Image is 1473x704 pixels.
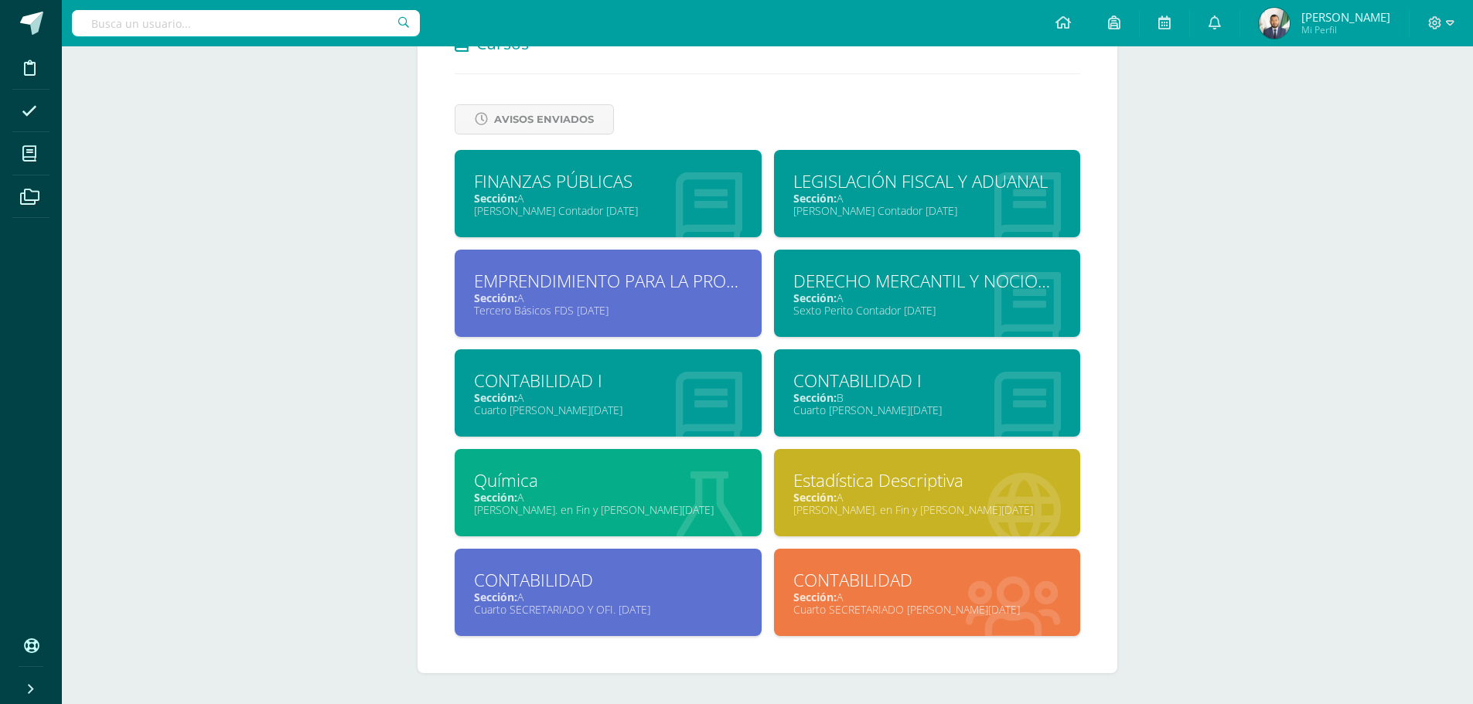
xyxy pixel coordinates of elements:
[474,490,742,505] div: A
[774,549,1081,636] a: CONTABILIDADSección:ACuarto SECRETARIADO [PERSON_NAME][DATE]
[476,32,529,54] span: Cursos
[793,490,837,505] span: Sección:
[793,590,837,604] span: Sección:
[774,449,1081,536] a: Estadística DescriptivaSección:A[PERSON_NAME]. en Fin y [PERSON_NAME][DATE]
[793,403,1062,417] div: Cuarto [PERSON_NAME][DATE]
[1301,9,1390,25] span: [PERSON_NAME]
[774,150,1081,237] a: LEGISLACIÓN FISCAL Y ADUANALSección:A[PERSON_NAME] Contador [DATE]
[455,449,762,536] a: QuímicaSección:A[PERSON_NAME]. en Fin y [PERSON_NAME][DATE]
[455,549,762,636] a: CONTABILIDADSección:ACuarto SECRETARIADO Y OFI. [DATE]
[474,468,742,492] div: Química
[494,105,594,134] span: Avisos Enviados
[793,602,1062,617] div: Cuarto SECRETARIADO [PERSON_NAME][DATE]
[793,390,837,405] span: Sección:
[474,169,742,193] div: FINANZAS PÚBLICAS
[1301,23,1390,36] span: Mi Perfil
[474,269,742,293] div: EMPRENDIMIENTO PARA LA PRODUCTIVIDAD
[793,191,1062,206] div: A
[793,291,837,305] span: Sección:
[793,203,1062,218] div: [PERSON_NAME] Contador [DATE]
[455,104,614,134] a: Avisos Enviados
[474,502,742,517] div: [PERSON_NAME]. en Fin y [PERSON_NAME][DATE]
[793,269,1062,293] div: DERECHO MERCANTIL Y NOCIONES DE DERECHO LABORAL
[793,502,1062,517] div: [PERSON_NAME]. en Fin y [PERSON_NAME][DATE]
[474,490,517,505] span: Sección:
[774,250,1081,337] a: DERECHO MERCANTIL Y NOCIONES DE DERECHO LABORALSección:ASexto Perito Contador [DATE]
[474,590,742,604] div: A
[793,303,1062,318] div: Sexto Perito Contador [DATE]
[793,291,1062,305] div: A
[774,349,1081,437] a: CONTABILIDAD ISección:BCuarto [PERSON_NAME][DATE]
[793,390,1062,405] div: B
[474,590,517,604] span: Sección:
[474,369,742,393] div: CONTABILIDAD I
[474,303,742,318] div: Tercero Básicos FDS [DATE]
[1259,8,1290,39] img: f505c26a337efa3a5a39bdf94c7c94b4.png
[793,490,1062,505] div: A
[793,468,1062,492] div: Estadística Descriptiva
[474,390,517,405] span: Sección:
[474,203,742,218] div: [PERSON_NAME] Contador [DATE]
[455,150,762,237] a: FINANZAS PÚBLICASSección:A[PERSON_NAME] Contador [DATE]
[474,291,517,305] span: Sección:
[793,169,1062,193] div: LEGISLACIÓN FISCAL Y ADUANAL
[72,10,420,36] input: Busca un usuario...
[455,250,762,337] a: EMPRENDIMIENTO PARA LA PRODUCTIVIDADSección:ATercero Básicos FDS [DATE]
[474,191,517,206] span: Sección:
[793,590,1062,604] div: A
[793,369,1062,393] div: CONTABILIDAD I
[474,191,742,206] div: A
[474,568,742,592] div: CONTABILIDAD
[793,568,1062,592] div: CONTABILIDAD
[793,191,837,206] span: Sección:
[474,291,742,305] div: A
[455,349,762,437] a: CONTABILIDAD ISección:ACuarto [PERSON_NAME][DATE]
[474,602,742,617] div: Cuarto SECRETARIADO Y OFI. [DATE]
[474,390,742,405] div: A
[474,403,742,417] div: Cuarto [PERSON_NAME][DATE]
